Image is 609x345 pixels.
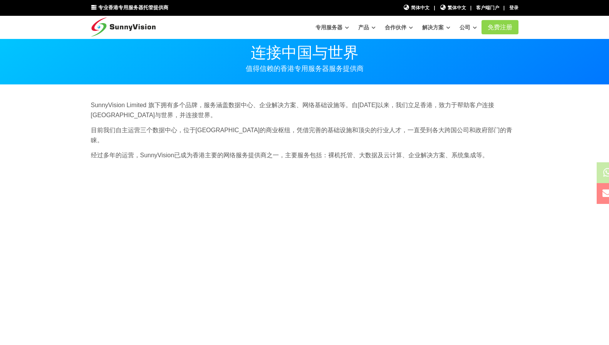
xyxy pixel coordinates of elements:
[422,24,444,30] font: 解决方案
[91,152,489,158] font: 经过多年的运营，SunnyVision已成为香港主要的网络服务提供商之一，主要服务包括：裸机托管、大数据及云计算、企业解决方案、系统集成等。
[448,5,466,10] font: 繁体中文
[315,24,342,30] font: 专用服务器
[98,5,168,10] font: 专业香港专用服务器托管提供商
[422,20,450,34] a: 解决方案
[403,4,430,12] a: 简体中文
[509,5,518,10] a: 登录
[411,5,429,10] font: 简体中文
[91,127,513,143] font: 目前我们自主运营三个数据中心，位于[GEOGRAPHIC_DATA]的商业枢纽，凭借完善的基础设施和顶尖的行业人才，一直受到各大跨国公司和政府部门的青睐。
[251,44,359,61] font: 连接中国与世界
[434,5,435,10] font: |
[460,20,477,34] a: 公司
[91,102,495,118] font: SunnyVision Limited 旗下拥有多个品牌，服务涵盖数据中心、企业解决方案、网络基础设施等。自[DATE]以来，我们立足香港，致力于帮助客户连接[GEOGRAPHIC_DATA]与...
[358,20,376,34] a: 产品
[385,24,406,30] font: 合作伙伴
[503,5,505,10] font: |
[358,24,369,30] font: 产品
[246,65,364,72] font: 值得信赖的香港专用服务器服务提供商
[488,24,512,30] font: 免费注册
[315,20,349,34] a: 专用服务器
[385,20,413,34] a: 合作伙伴
[481,20,518,34] a: 免费注册
[476,5,499,10] a: 客户端门户
[470,5,471,10] font: |
[460,24,470,30] font: 公司
[440,4,466,12] a: 繁体中文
